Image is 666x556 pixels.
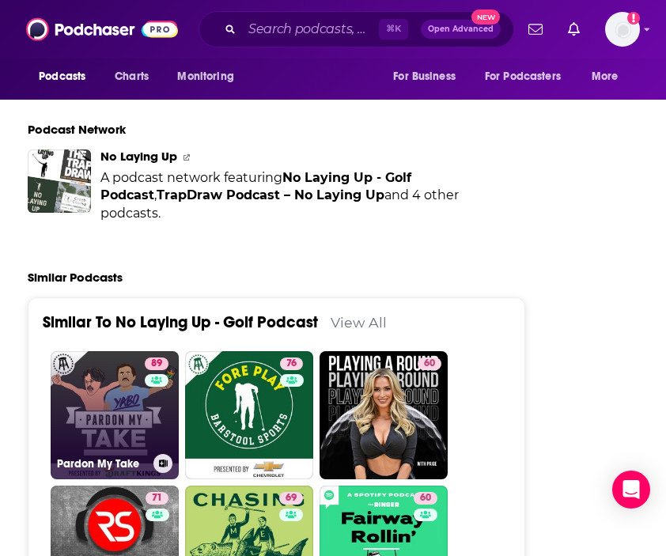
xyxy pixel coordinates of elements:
a: Show notifications dropdown [522,16,549,43]
button: open menu [28,62,106,92]
a: Show notifications dropdown [562,16,586,43]
a: 89 [145,357,168,370]
input: Search podcasts, credits, & more... [242,17,379,42]
a: 71 [146,492,168,505]
span: Logged in as KatieC [605,12,640,47]
span: 76 [286,356,297,372]
a: 76 [280,357,303,370]
span: , [154,187,157,202]
span: Podcasts [39,66,85,88]
a: 60 [414,492,437,505]
a: 60 [418,357,441,370]
span: For Podcasters [485,66,561,88]
a: No Laying Up [100,149,190,164]
img: TrapDraw Podcast – No Laying Up [59,144,103,187]
button: open menu [382,62,475,92]
a: Charts [104,62,158,92]
span: For Business [393,66,456,88]
a: 60 [320,351,448,479]
span: More [592,66,619,88]
span: 89 [151,356,162,372]
div: A podcast network featuring and 4 other podcasts. [100,169,516,222]
span: Charts [115,66,149,88]
button: open menu [475,62,584,92]
span: 71 [152,490,162,506]
button: open menu [581,62,638,92]
button: Show profile menu [605,12,640,47]
span: 69 [286,490,297,506]
a: TrapDraw Podcast – No Laying Up [157,187,384,202]
span: Monitoring [177,66,233,88]
svg: Add a profile image [627,12,640,25]
a: No Laying Up [28,149,91,213]
a: Similar To No Laying Up - Golf Podcast [43,312,318,332]
img: User Profile [605,12,640,47]
h3: Pardon My Take [57,457,147,471]
h2: Podcast Network [28,122,126,137]
button: Open AdvancedNew [421,20,501,39]
a: View All [331,314,387,331]
span: ⌘ K [379,19,408,40]
img: No Laying Up - Golf Podcast [22,138,66,181]
img: No Laying Up - Golf Podcast [16,176,59,219]
img: Podchaser - Follow, Share and Rate Podcasts [26,14,178,44]
span: Open Advanced [428,25,494,33]
a: 69 [279,492,303,505]
div: Open Intercom Messenger [612,471,650,509]
div: Search podcasts, credits, & more... [199,11,514,47]
span: New [471,9,500,25]
h2: Similar Podcasts [28,270,123,285]
span: 60 [420,490,431,506]
a: 76 [185,351,313,479]
span: 60 [424,356,435,372]
img: No Laying Up: Crash Course [54,181,97,225]
button: open menu [166,62,254,92]
a: 89Pardon My Take [51,351,179,479]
